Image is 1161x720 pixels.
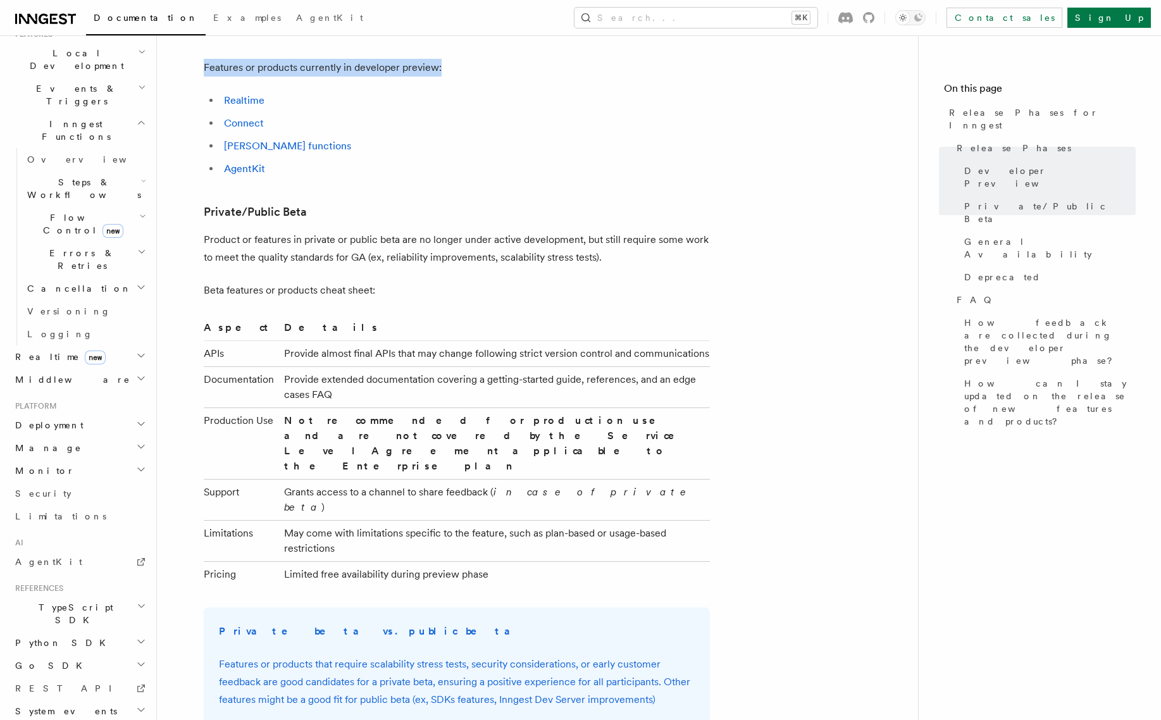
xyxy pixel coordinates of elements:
span: Private/Public Beta [964,200,1136,225]
td: Production Use [204,407,279,479]
span: Python SDK [10,636,113,649]
a: Connect [224,117,264,129]
td: Provide extended documentation covering a getting-started guide, references, and an edge cases FAQ [279,366,710,407]
td: Limitations [204,520,279,561]
button: Local Development [10,42,149,77]
a: Security [10,482,149,505]
td: Documentation [204,366,279,407]
a: Developer Preview [959,159,1136,195]
span: Monitor [10,464,75,477]
a: AgentKit [289,4,371,34]
a: AgentKit [10,550,149,573]
span: Middleware [10,373,130,386]
button: Deployment [10,414,149,437]
span: General Availability [964,235,1136,261]
span: REST API [15,683,123,693]
span: Local Development [10,47,138,72]
td: Pricing [204,561,279,587]
span: Documentation [94,13,198,23]
a: Contact sales [947,8,1062,28]
a: Documentation [86,4,206,35]
a: General Availability [959,230,1136,266]
th: Aspect [204,320,279,341]
span: Deprecated [964,271,1041,283]
span: Errors & Retries [22,247,137,272]
a: Logging [22,323,149,345]
strong: Not recommended for production use and are not covered by the Service Level Agreement applicable ... [284,414,692,472]
span: AgentKit [15,557,82,567]
button: Cancellation [22,277,149,300]
button: Steps & Workflows [22,171,149,206]
span: FAQ [957,294,998,306]
a: AgentKit [224,163,265,175]
span: TypeScript SDK [10,601,137,626]
span: Release Phases for Inngest [949,106,1136,132]
span: Events & Triggers [10,82,138,108]
p: Features or products currently in developer preview: [204,59,710,77]
kbd: ⌘K [792,11,810,24]
a: Sign Up [1067,8,1151,28]
button: Search...⌘K [574,8,817,28]
a: Private/Public Beta [204,203,307,221]
span: Realtime [10,351,106,363]
a: FAQ [952,289,1136,311]
button: Events & Triggers [10,77,149,113]
span: System events [10,705,117,717]
span: Limitations [15,511,106,521]
span: Steps & Workflows [22,176,141,201]
button: Middleware [10,368,149,391]
a: [PERSON_NAME] functions [224,140,351,152]
button: Monitor [10,459,149,482]
button: Flow Controlnew [22,206,149,242]
span: References [10,583,63,593]
a: Limitations [10,505,149,528]
span: new [85,351,106,364]
span: Inngest Functions [10,118,137,143]
a: How feedback are collected during the developer preview phase? [959,311,1136,372]
span: Overview [27,154,158,164]
a: Overview [22,148,149,171]
span: Versioning [27,306,111,316]
span: Platform [10,401,57,411]
button: Go SDK [10,654,149,677]
td: Limited free availability during preview phase [279,561,710,587]
span: Examples [213,13,281,23]
span: Release Phases [957,142,1071,154]
span: How feedback are collected during the developer preview phase? [964,316,1136,367]
td: Grants access to a channel to share feedback ( ) [279,479,710,520]
a: Private/Public Beta [959,195,1136,230]
button: Realtimenew [10,345,149,368]
span: Manage [10,442,82,454]
span: AgentKit [296,13,363,23]
span: AI [10,538,23,548]
p: Beta features or products cheat sheet: [204,282,710,299]
button: TypeScript SDK [10,596,149,631]
span: Flow Control [22,211,139,237]
td: APIs [204,340,279,366]
p: Product or features in private or public beta are no longer under active development, but still r... [204,231,710,266]
span: Logging [27,329,93,339]
td: Support [204,479,279,520]
em: in case of private beta [284,486,692,513]
span: Security [15,488,71,499]
td: May come with limitations specific to the feature, such as plan-based or usage-based restrictions [279,520,710,561]
a: Release Phases for Inngest [944,101,1136,137]
button: Errors & Retries [22,242,149,277]
span: Go SDK [10,659,90,672]
a: REST API [10,677,149,700]
a: Deprecated [959,266,1136,289]
a: How can I stay updated on the release of new features and products? [959,372,1136,433]
div: Inngest Functions [10,148,149,345]
button: Toggle dark mode [895,10,926,25]
a: Versioning [22,300,149,323]
button: Manage [10,437,149,459]
strong: Private beta vs. public beta [219,625,525,637]
span: Cancellation [22,282,132,295]
th: Details [279,320,710,341]
span: How can I stay updated on the release of new features and products? [964,377,1136,428]
td: Provide almost final APIs that may change following strict version control and communications [279,340,710,366]
span: new [102,224,123,238]
p: Features or products that require scalability stress tests, security considerations, or early cus... [219,655,695,709]
a: Release Phases [952,137,1136,159]
h4: On this page [944,81,1136,101]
